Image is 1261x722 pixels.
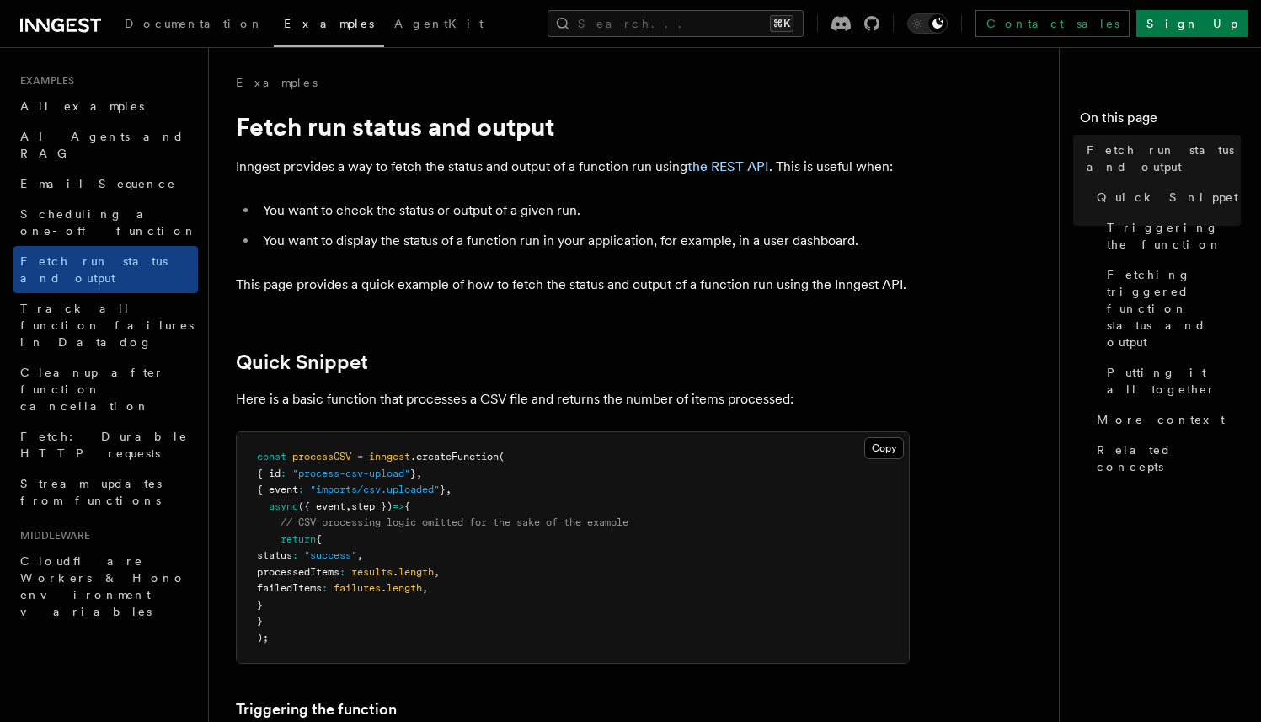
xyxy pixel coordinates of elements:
[393,500,404,512] span: =>
[422,582,428,594] span: ,
[434,566,440,578] span: ,
[258,229,910,253] li: You want to display the status of a function run in your application, for example, in a user dash...
[115,5,274,45] a: Documentation
[13,91,198,121] a: All examples
[236,273,910,297] p: This page provides a quick example of how to fetch the status and output of a function run using ...
[257,632,269,644] span: );
[1107,219,1241,253] span: Triggering the function
[125,17,264,30] span: Documentation
[351,500,393,512] span: step })
[357,451,363,463] span: =
[13,546,198,627] a: Cloudflare Workers & Hono environment variables
[281,533,316,545] span: return
[1097,189,1238,206] span: Quick Snippet
[384,5,494,45] a: AgentKit
[1100,357,1241,404] a: Putting it all together
[687,158,769,174] a: the REST API
[394,17,484,30] span: AgentKit
[236,155,910,179] p: Inngest provides a way to fetch the status and output of a function run using . This is useful when:
[13,357,198,421] a: Cleanup after function cancellation
[310,484,440,495] span: "imports/csv.uploaded"
[345,500,351,512] span: ,
[393,566,398,578] span: .
[257,599,263,611] span: }
[281,468,286,479] span: :
[13,293,198,357] a: Track all function failures in Datadog
[258,199,910,222] li: You want to check the status or output of a given run.
[416,468,422,479] span: ,
[357,549,363,561] span: ,
[316,533,322,545] span: {
[257,484,298,495] span: { event
[351,566,393,578] span: results
[236,74,318,91] a: Examples
[1087,142,1241,175] span: Fetch run status and output
[13,74,74,88] span: Examples
[20,302,194,349] span: Track all function failures in Datadog
[864,437,904,459] button: Copy
[292,549,298,561] span: :
[236,388,910,411] p: Here is a basic function that processes a CSV file and returns the number of items processed:
[322,582,328,594] span: :
[269,500,298,512] span: async
[410,468,416,479] span: }
[257,451,286,463] span: const
[257,549,292,561] span: status
[907,13,948,34] button: Toggle dark mode
[1090,182,1241,212] a: Quick Snippet
[13,529,90,543] span: Middleware
[1090,435,1241,482] a: Related concepts
[1107,266,1241,350] span: Fetching triggered function status and output
[1097,411,1225,428] span: More context
[499,451,505,463] span: (
[13,468,198,516] a: Stream updates from functions
[1107,364,1241,398] span: Putting it all together
[236,111,910,142] h1: Fetch run status and output
[446,484,452,495] span: ,
[1100,212,1241,259] a: Triggering the function
[257,615,263,627] span: }
[13,168,198,199] a: Email Sequence
[298,500,345,512] span: ({ event
[292,451,351,463] span: processCSV
[13,199,198,246] a: Scheduling a one-off function
[13,246,198,293] a: Fetch run status and output
[257,468,281,479] span: { id
[20,99,144,113] span: All examples
[440,484,446,495] span: }
[1080,108,1241,135] h4: On this page
[13,421,198,468] a: Fetch: Durable HTTP requests
[387,582,422,594] span: length
[20,430,188,460] span: Fetch: Durable HTTP requests
[257,582,322,594] span: failedItems
[236,350,368,374] a: Quick Snippet
[1080,135,1241,182] a: Fetch run status and output
[1090,404,1241,435] a: More context
[20,207,197,238] span: Scheduling a one-off function
[13,121,198,168] a: AI Agents and RAG
[381,582,387,594] span: .
[404,500,410,512] span: {
[304,549,357,561] span: "success"
[20,254,168,285] span: Fetch run status and output
[1097,441,1241,475] span: Related concepts
[298,484,304,495] span: :
[20,130,184,160] span: AI Agents and RAG
[975,10,1130,37] a: Contact sales
[334,582,381,594] span: failures
[274,5,384,47] a: Examples
[284,17,374,30] span: Examples
[770,15,793,32] kbd: ⌘K
[1136,10,1248,37] a: Sign Up
[281,516,628,528] span: // CSV processing logic omitted for the sake of the example
[20,477,162,507] span: Stream updates from functions
[548,10,804,37] button: Search...⌘K
[1100,259,1241,357] a: Fetching triggered function status and output
[20,366,164,413] span: Cleanup after function cancellation
[339,566,345,578] span: :
[292,468,410,479] span: "process-csv-upload"
[369,451,410,463] span: inngest
[20,177,176,190] span: Email Sequence
[20,554,186,618] span: Cloudflare Workers & Hono environment variables
[410,451,499,463] span: .createFunction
